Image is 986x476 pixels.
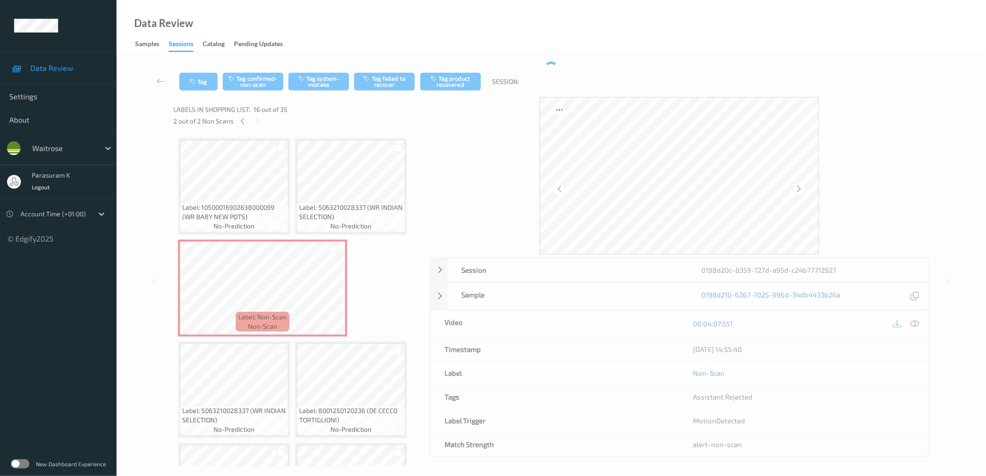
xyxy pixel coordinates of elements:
[431,385,679,408] div: Tags
[173,115,423,127] div: 2 out of 2 Non Scans
[173,105,250,114] span: Labels in shopping list:
[135,39,159,51] div: Samples
[203,39,225,51] div: Catalog
[288,73,349,90] button: Tag system-mistake
[688,258,928,282] div: 0198d20c-8359-727d-a95d-c24b77712927
[182,406,286,425] span: Label: 5063210028337 (WR INDIAN SELECTION)
[702,290,841,303] a: 0198d210-6267-7025-996d-34db4433b26a
[203,38,234,51] a: Catalog
[679,409,928,432] div: MotionDetected
[234,38,292,51] a: Pending Updates
[447,283,688,310] div: Sample
[431,361,679,385] div: Label
[253,105,288,114] span: 16 out of 35
[431,338,679,361] div: Timestamp
[214,221,255,231] span: no-prediction
[135,38,169,51] a: Samples
[693,319,733,328] a: 00:04:07.551
[693,368,725,378] a: Non-Scan
[431,409,679,432] div: Label Trigger
[420,73,481,90] button: Tag product recovered
[299,203,403,221] span: Label: 5063210028337 (WR INDIAN SELECTION)
[299,406,403,425] span: Label: 8001250120236 (DE CECCO TORTIGLIONI)
[331,425,372,434] span: no-prediction
[693,345,914,354] div: [DATE] 14:55:40
[447,258,688,282] div: Session
[493,77,520,86] span: Session:
[354,73,415,90] button: Tag failed to recover
[223,73,283,90] button: Tag confirmed-non-scan
[248,322,277,331] span: non-scan
[431,310,679,337] div: Video
[239,312,287,322] span: Label: Non-Scan
[234,39,283,51] div: Pending Updates
[169,39,193,52] div: Sessions
[430,283,929,310] div: Sample0198d210-6267-7025-996d-34db4433b26a
[169,38,203,52] a: Sessions
[430,258,929,282] div: Session0198d20c-8359-727d-a95d-c24b77712927
[431,433,679,456] div: Match Strength
[134,19,193,28] div: Data Review
[214,425,255,434] span: no-prediction
[693,393,753,401] span: Assistant Rejected
[182,203,286,221] span: Label: 10500016902638000099 (WR BABY NEW POTS)
[693,440,914,449] div: alert-non-scan
[331,221,372,231] span: no-prediction
[179,73,218,90] button: Tag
